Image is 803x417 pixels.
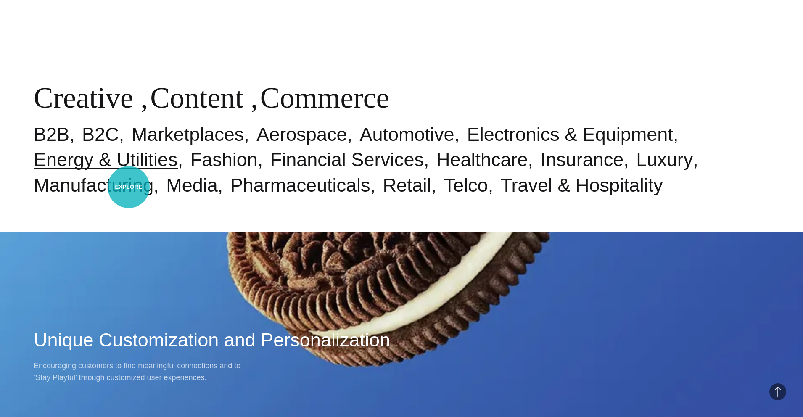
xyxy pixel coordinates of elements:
[541,149,624,170] a: Insurance
[34,360,244,383] p: Encouraging customers to find meaningful connections and to ‘Stay Playful’ through customized use...
[270,149,424,170] a: Financial Services
[436,149,528,170] a: Healthcare
[82,124,119,145] a: B2C
[769,383,786,400] button: Back to Top
[251,82,258,114] span: ,
[132,124,244,145] a: Marketplaces
[34,327,769,353] h2: Unique Customization and Personalization
[444,174,488,196] a: Telco
[34,82,133,114] a: Creative
[150,82,243,114] a: Content
[359,124,454,145] a: Automotive
[636,149,693,170] a: Luxury
[256,124,347,145] a: Aerospace
[230,174,370,196] a: Pharmaceuticals
[34,174,153,196] a: Manufacturing
[190,149,258,170] a: Fashion
[34,124,69,145] a: B2B
[501,174,663,196] a: Travel & Hospitality
[34,149,178,170] a: Energy & Utilities
[467,124,673,145] a: Electronics & Equipment
[260,82,389,114] a: Commerce
[166,174,218,196] a: Media
[141,82,148,114] span: ,
[383,174,431,196] a: Retail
